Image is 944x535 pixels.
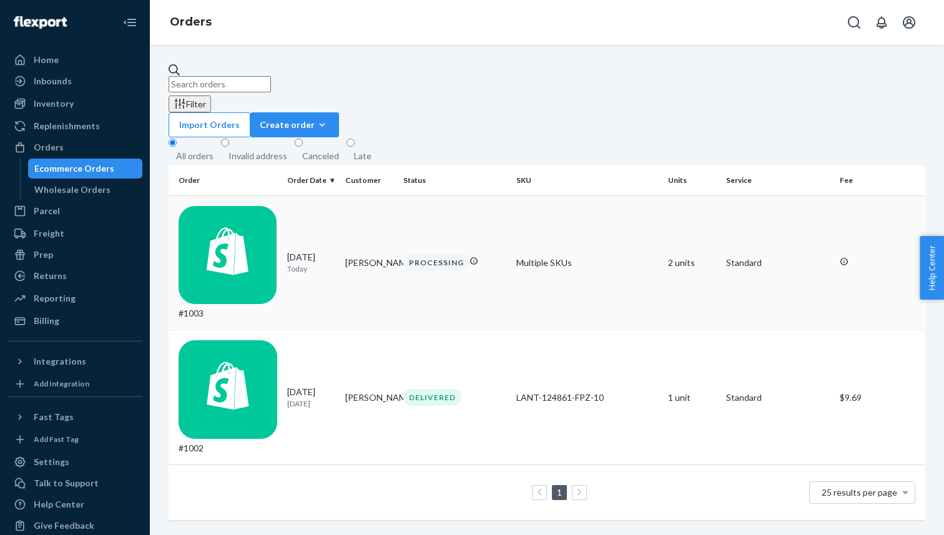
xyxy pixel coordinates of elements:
[176,150,214,162] div: All orders
[169,112,250,137] button: Import Orders
[34,205,60,217] div: Parcel
[34,292,76,305] div: Reporting
[340,330,398,465] td: [PERSON_NAME]
[516,391,657,404] div: LANT-124861-FPZ-10
[835,165,925,195] th: Fee
[7,407,142,427] button: Fast Tags
[34,315,59,327] div: Billing
[7,432,142,447] a: Add Fast Tag
[340,195,398,330] td: [PERSON_NAME]
[170,15,212,29] a: Orders
[28,180,143,200] a: Wholesale Orders
[822,487,897,498] span: 25 results per page
[117,10,142,35] button: Close Navigation
[7,50,142,70] a: Home
[34,248,53,261] div: Prep
[34,141,64,154] div: Orders
[287,398,335,409] p: [DATE]
[403,389,461,406] div: DELIVERED
[34,120,100,132] div: Replenishments
[34,456,69,468] div: Settings
[7,94,142,114] a: Inventory
[7,201,142,221] a: Parcel
[34,184,111,196] div: Wholesale Orders
[295,139,303,147] input: Canceled
[169,139,177,147] input: All orders
[403,254,470,271] div: PROCESSING
[221,139,229,147] input: Invalid address
[7,452,142,472] a: Settings
[7,245,142,265] a: Prep
[34,378,89,389] div: Add Integration
[28,159,143,179] a: Ecommerce Orders
[7,288,142,308] a: Reporting
[169,76,271,92] input: Search orders
[7,71,142,91] a: Inbounds
[354,150,371,162] div: Late
[287,386,335,409] div: [DATE]
[7,351,142,371] button: Integrations
[34,54,59,66] div: Home
[726,391,830,404] p: Standard
[511,195,662,330] td: Multiple SKUs
[34,270,67,282] div: Returns
[287,251,335,274] div: [DATE]
[345,175,393,185] div: Customer
[7,473,142,493] a: Talk to Support
[282,165,340,195] th: Order Date
[169,96,211,112] button: Filter
[34,355,86,368] div: Integrations
[398,165,512,195] th: Status
[7,266,142,286] a: Returns
[34,477,99,489] div: Talk to Support
[835,330,925,465] td: $9.69
[7,223,142,243] a: Freight
[7,376,142,391] a: Add Integration
[663,195,721,330] td: 2 units
[920,236,944,300] button: Help Center
[34,75,72,87] div: Inbounds
[169,165,282,195] th: Order
[179,340,277,454] div: #1002
[726,257,830,269] p: Standard
[250,112,339,137] button: Create order
[302,150,339,162] div: Canceled
[554,487,564,498] a: Page 1 is your current page
[287,263,335,274] p: Today
[511,165,662,195] th: SKU
[663,330,721,465] td: 1 unit
[160,4,222,41] ol: breadcrumbs
[34,411,74,423] div: Fast Tags
[260,119,330,131] div: Create order
[897,10,922,35] button: Open account menu
[7,137,142,157] a: Orders
[229,150,287,162] div: Invalid address
[34,162,114,175] div: Ecommerce Orders
[7,116,142,136] a: Replenishments
[34,519,94,532] div: Give Feedback
[174,97,206,110] div: Filter
[7,311,142,331] a: Billing
[842,10,867,35] button: Open Search Box
[34,97,74,110] div: Inventory
[34,498,84,511] div: Help Center
[179,206,277,320] div: #1003
[34,434,79,444] div: Add Fast Tag
[721,165,835,195] th: Service
[347,139,355,147] input: Late
[34,227,64,240] div: Freight
[663,165,721,195] th: Units
[7,494,142,514] a: Help Center
[869,10,894,35] button: Open notifications
[14,16,67,29] img: Flexport logo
